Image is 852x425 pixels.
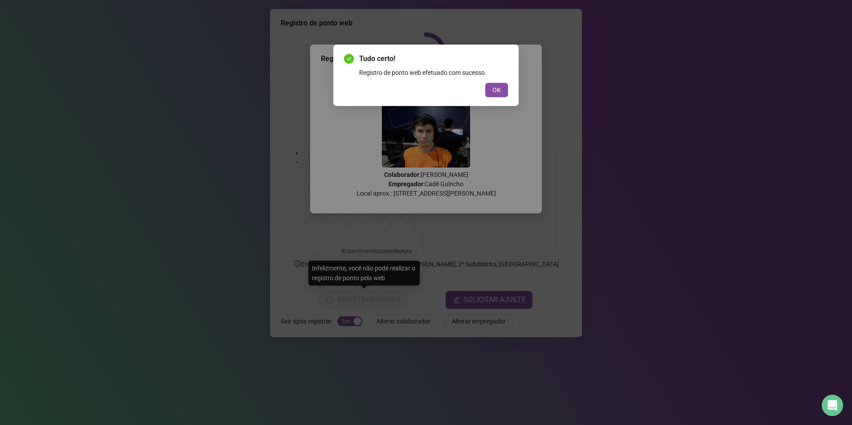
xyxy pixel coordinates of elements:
span: Tudo certo! [359,53,508,64]
button: OK [485,83,508,97]
div: Registro de ponto web efetuado com sucesso. [359,68,508,78]
span: check-circle [344,54,354,64]
div: Open Intercom Messenger [822,395,843,416]
span: OK [492,85,501,95]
